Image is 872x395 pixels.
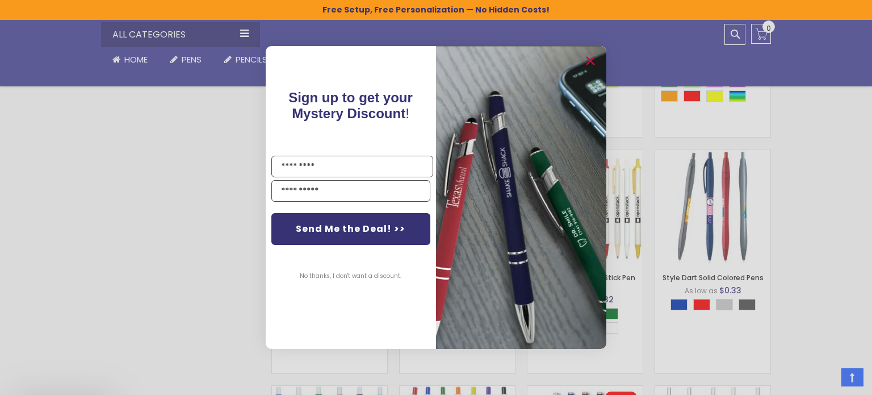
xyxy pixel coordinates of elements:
[289,90,413,121] span: !
[271,213,430,245] button: Send Me the Deal! >>
[295,262,408,290] button: No thanks, I don't want a discount.
[581,52,599,70] button: Close dialog
[289,90,413,121] span: Sign up to get your Mystery Discount
[436,46,606,349] img: pop-up-image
